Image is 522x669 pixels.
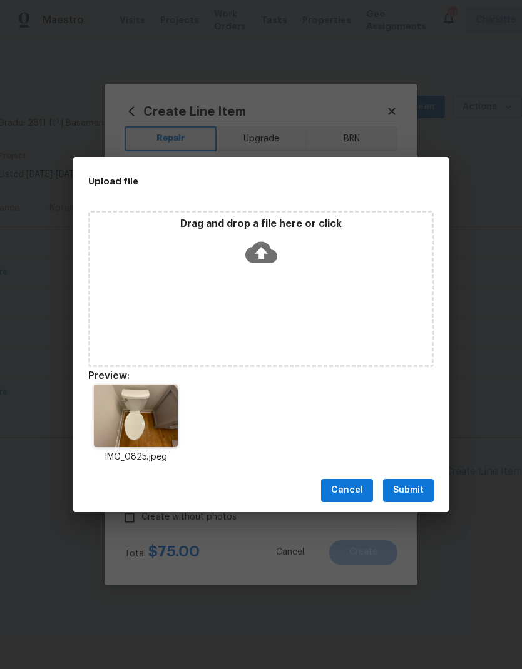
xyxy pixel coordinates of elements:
button: Submit [383,479,434,502]
p: Drag and drop a file here or click [90,218,432,231]
p: IMG_0825.jpeg [88,451,183,464]
span: Cancel [331,483,363,498]
button: Cancel [321,479,373,502]
span: Submit [393,483,424,498]
h2: Upload file [88,174,377,188]
img: Z [94,385,177,447]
